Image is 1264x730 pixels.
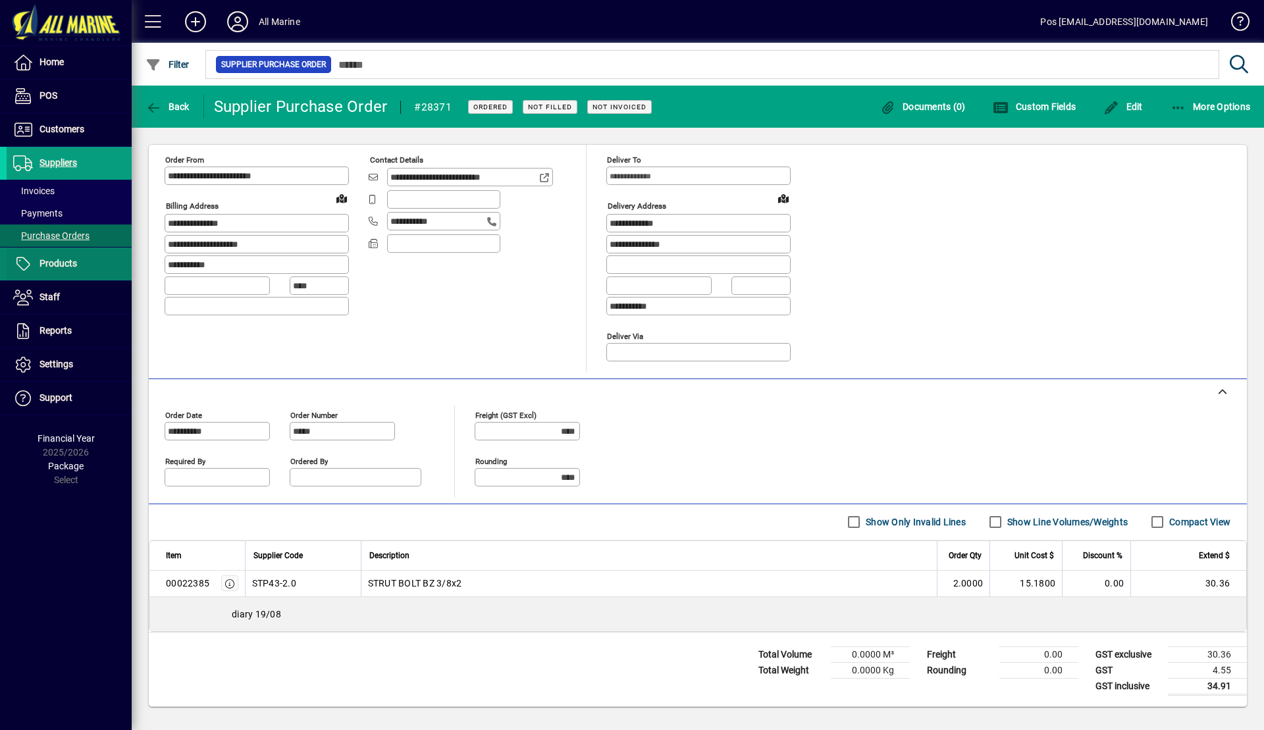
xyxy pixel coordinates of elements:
a: Settings [7,348,132,381]
td: 30.36 [1168,646,1247,662]
a: Staff [7,281,132,314]
span: Extend $ [1199,548,1230,563]
button: Custom Fields [989,95,1079,118]
td: 30.36 [1130,571,1246,597]
a: Support [7,382,132,415]
label: Compact View [1167,515,1230,529]
button: More Options [1167,95,1254,118]
button: Edit [1100,95,1146,118]
td: STP43-2.0 [245,571,361,597]
div: All Marine [259,11,300,32]
span: Supplier Code [253,548,303,563]
mat-label: Order date [165,410,202,419]
td: 0.00 [999,646,1078,662]
td: Rounding [920,662,999,678]
app-page-header-button: Back [132,95,204,118]
td: 0.0000 M³ [831,646,910,662]
span: Invoices [13,186,55,196]
span: Package [48,461,84,471]
div: diary 19/08 [149,597,1246,631]
span: Description [369,548,409,563]
td: 4.55 [1168,662,1247,678]
span: Products [39,258,77,269]
span: Order Qty [949,548,982,563]
mat-label: Deliver To [607,155,641,165]
a: View on map [773,188,794,209]
span: Supplier Purchase Order [221,58,326,71]
span: Purchase Orders [13,230,90,241]
span: Ordered [473,103,508,111]
span: Payments [13,208,63,219]
span: Settings [39,359,73,369]
td: 0.00 [999,662,1078,678]
div: Pos [EMAIL_ADDRESS][DOMAIN_NAME] [1040,11,1208,32]
td: Total Volume [752,646,831,662]
span: Back [145,101,190,112]
a: Products [7,248,132,280]
td: Total Weight [752,662,831,678]
div: Supplier Purchase Order [214,96,388,117]
td: 0.00 [1062,571,1130,597]
span: Item [166,548,182,563]
td: GST exclusive [1089,646,1168,662]
td: Freight [920,646,999,662]
td: 34.91 [1168,678,1247,694]
a: View on map [331,188,352,209]
mat-label: Required by [165,456,205,465]
td: GST [1089,662,1168,678]
span: Suppliers [39,157,77,168]
span: POS [39,90,57,101]
button: Filter [142,53,193,76]
mat-label: Ordered by [290,456,328,465]
span: Not Invoiced [592,103,646,111]
span: Unit Cost $ [1014,548,1054,563]
span: Staff [39,292,60,302]
span: Financial Year [38,433,95,444]
button: Back [142,95,193,118]
span: Discount % [1083,548,1122,563]
span: Filter [145,59,190,70]
mat-label: Order from [165,155,204,165]
mat-label: Rounding [475,456,507,465]
mat-label: Order number [290,410,338,419]
td: 2.0000 [937,571,989,597]
a: POS [7,80,132,113]
button: Profile [217,10,259,34]
a: Payments [7,202,132,224]
label: Show Line Volumes/Weights [1005,515,1128,529]
a: Customers [7,113,132,146]
a: Knowledge Base [1221,3,1248,45]
span: Custom Fields [993,101,1076,112]
a: Reports [7,315,132,348]
button: Add [174,10,217,34]
span: Customers [39,124,84,134]
div: #28371 [414,97,452,118]
td: 15.1800 [989,571,1062,597]
span: Edit [1103,101,1143,112]
label: Show Only Invalid Lines [863,515,966,529]
div: 00022385 [166,577,209,590]
span: STRUT BOLT BZ 3/8x2 [368,577,462,590]
a: Purchase Orders [7,224,132,247]
span: Support [39,392,72,403]
span: More Options [1171,101,1251,112]
td: 0.0000 Kg [831,662,910,678]
span: Not Filled [528,103,572,111]
span: Reports [39,325,72,336]
a: Invoices [7,180,132,202]
span: Home [39,57,64,67]
mat-label: Freight (GST excl) [475,410,537,419]
a: Home [7,46,132,79]
mat-label: Deliver via [607,331,643,340]
td: GST inclusive [1089,678,1168,694]
button: Documents (0) [877,95,969,118]
span: Documents (0) [880,101,966,112]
